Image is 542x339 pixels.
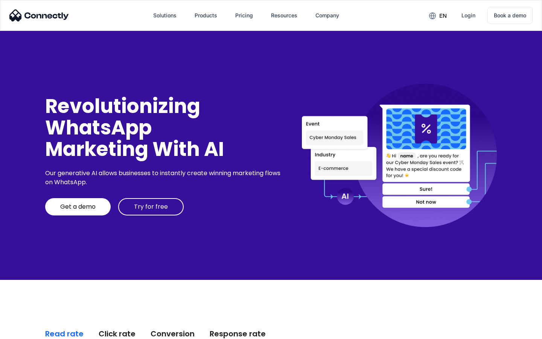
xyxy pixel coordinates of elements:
img: Connectly Logo [9,9,69,21]
div: Response rate [210,328,266,339]
div: Conversion [151,328,195,339]
div: Our generative AI allows businesses to instantly create winning marketing flows on WhatsApp. [45,169,283,187]
div: Resources [271,10,297,21]
div: Click rate [99,328,135,339]
div: Login [461,10,475,21]
a: Login [455,6,481,24]
a: Get a demo [45,198,111,215]
a: Pricing [229,6,259,24]
div: Company [315,10,339,21]
div: Try for free [134,203,168,211]
a: Try for free [118,198,184,215]
div: Products [195,10,217,21]
div: Pricing [235,10,253,21]
a: Book a demo [487,7,533,24]
div: Get a demo [60,203,96,211]
div: en [439,11,447,21]
div: Revolutionizing WhatsApp Marketing With AI [45,95,283,160]
div: Solutions [153,10,177,21]
div: Read rate [45,328,84,339]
